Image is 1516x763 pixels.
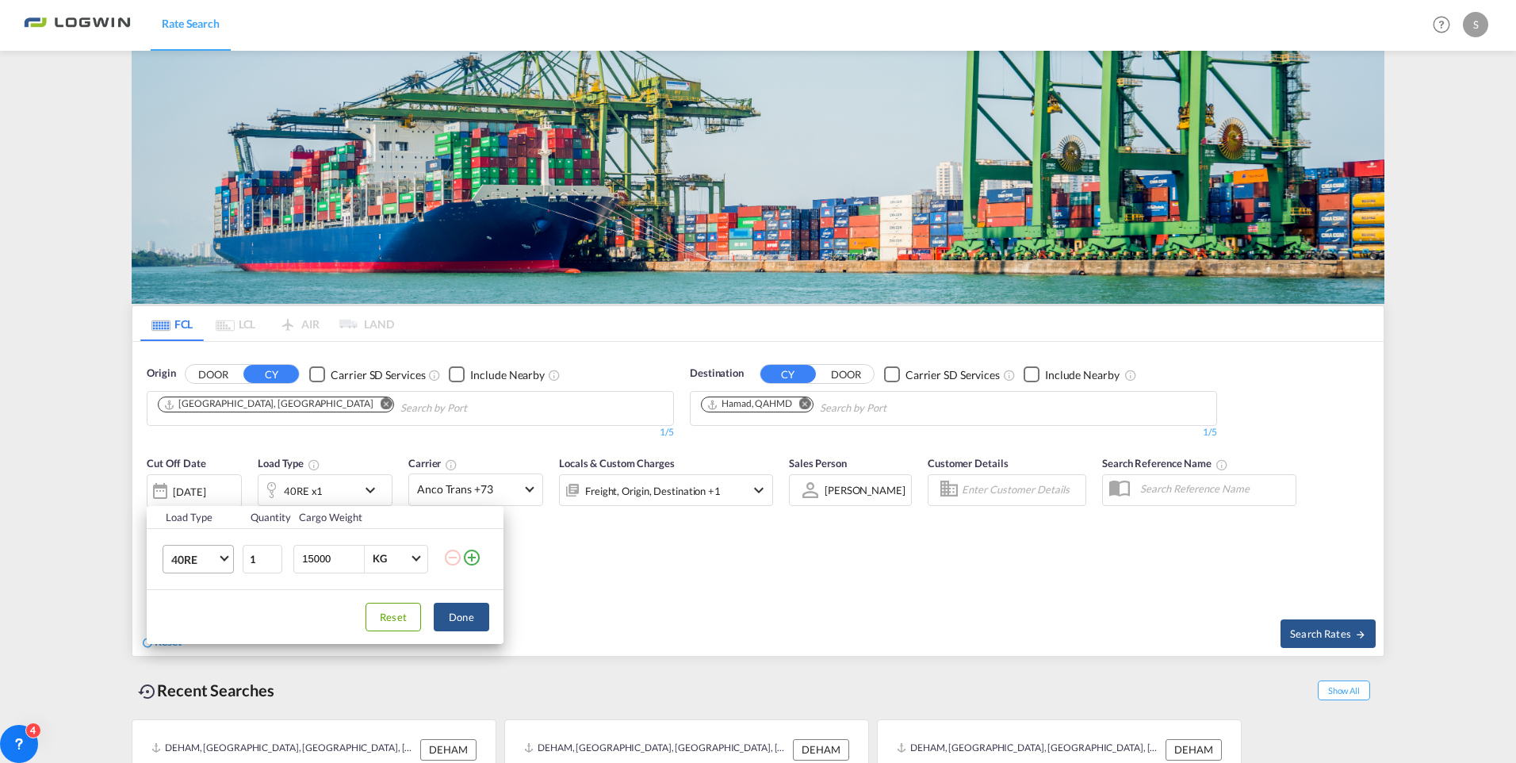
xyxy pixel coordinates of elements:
div: Cargo Weight [299,510,434,524]
input: Enter Weight [301,546,364,573]
th: Load Type [147,506,241,529]
div: KG [373,552,387,565]
md-icon: icon-minus-circle-outline [443,548,462,567]
span: 40RE [171,552,217,568]
input: Qty [243,545,282,573]
button: Reset [366,603,421,631]
md-icon: icon-plus-circle-outline [462,548,481,567]
md-select: Choose: 40RE [163,545,234,573]
th: Quantity [241,506,290,529]
button: Done [434,603,489,631]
